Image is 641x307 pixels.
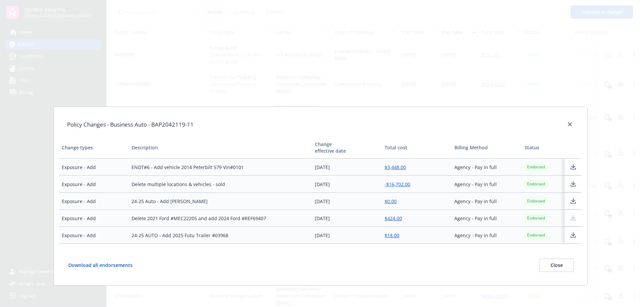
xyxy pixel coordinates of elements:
span: Endorsed [527,232,545,238]
a: $424.00 [385,215,402,221]
span: Endorsed [527,215,545,221]
th: Total cost [382,137,452,159]
td: ENDT#6 - Add vehicle 2014 Peterbilt 579 Vin#0101 [129,159,312,176]
td: Delete 2021 Ford #MEC22205 and add 2024 Ford #REF69407 [129,210,312,227]
a: $3,448.00 [385,164,406,170]
td: Agency - Pay in full [452,193,521,210]
td: 24-25 AUTO - Add 2025 Futu Trailer #03968 [129,227,312,244]
td: Agency - Pay in full [452,227,521,244]
td: 24-25 Auto - Add [PERSON_NAME] [129,193,312,210]
td: [DATE] [312,176,382,193]
div: effective date [315,148,379,154]
td: Exposure - Add [59,227,129,244]
a: $0.00 [385,198,397,204]
h1: Policy Changes - Business Auto - BAP2042119-11 [67,120,194,129]
td: Exposure - Add [59,210,129,227]
span: Endorsed [527,198,545,204]
td: Agency - Pay in full [452,159,521,176]
span: Endorsed [527,164,545,170]
td: [DATE] [312,227,382,244]
td: Agency - Pay in full [452,176,521,193]
td: Exposure - Add [59,176,129,193]
td: Delete multiple locations & vehicles - sold [129,176,312,193]
th: Billing Method [452,137,521,159]
td: Exposure - Add [59,193,129,210]
th: Change [312,137,382,159]
td: Exposure - Add [59,159,129,176]
span: Endorsed [527,181,545,187]
button: Close [540,259,574,272]
td: [DATE] [312,159,382,176]
td: [DATE] [312,210,382,227]
th: Status [522,137,565,159]
a: -$16,702.00 [385,181,410,187]
a: $18.00 [385,232,399,239]
th: Change types [59,137,129,159]
a: close [566,120,574,128]
th: Description [129,137,312,159]
td: Agency - Pay in full [452,210,521,227]
button: Download all endorsements [67,259,143,272]
td: [DATE] [312,193,382,210]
